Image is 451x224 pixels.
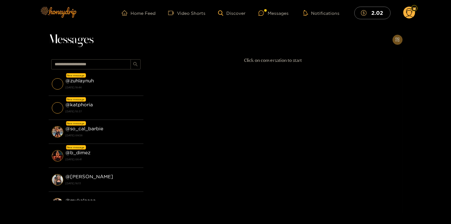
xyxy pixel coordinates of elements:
a: Home Feed [122,10,155,16]
img: conversation [52,126,63,138]
span: appstore-add [395,37,400,43]
span: home [122,10,131,16]
strong: @ katphoria [66,102,93,107]
a: Video Shorts [168,10,205,16]
span: video-camera [168,10,177,16]
strong: @ so_cal_barbie [66,126,104,131]
a: Discover [218,10,246,16]
img: conversation [52,102,63,114]
button: search [131,59,141,69]
span: Messages [49,32,94,47]
div: New message [66,97,86,102]
div: New message [66,121,86,126]
img: conversation [52,198,63,209]
img: conversation [52,174,63,186]
strong: @ zuhlaynuh [66,78,94,83]
strong: [DATE] 09:58 [66,133,140,138]
strong: [DATE] 08:41 [66,156,140,162]
img: conversation [52,78,63,90]
div: New message [66,73,86,78]
img: conversation [52,150,63,162]
div: Messages [259,9,289,17]
strong: [DATE] 10:37 [66,109,140,114]
button: 2.02 [354,7,391,19]
strong: [DATE] 16:13 [66,180,140,186]
strong: @ b_dimez [66,150,91,155]
button: Notifications [302,10,342,16]
strong: @ mykalaaaa [66,198,96,203]
strong: @ [PERSON_NAME] [66,174,113,179]
p: Click on conversation to start [143,57,403,64]
button: appstore-add [393,35,403,45]
strong: [DATE] 18:44 [66,85,140,90]
span: search [133,62,138,67]
mark: 2.02 [370,9,384,16]
img: Fan Level [412,7,416,10]
div: New message [66,145,86,150]
span: dollar [361,10,370,16]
